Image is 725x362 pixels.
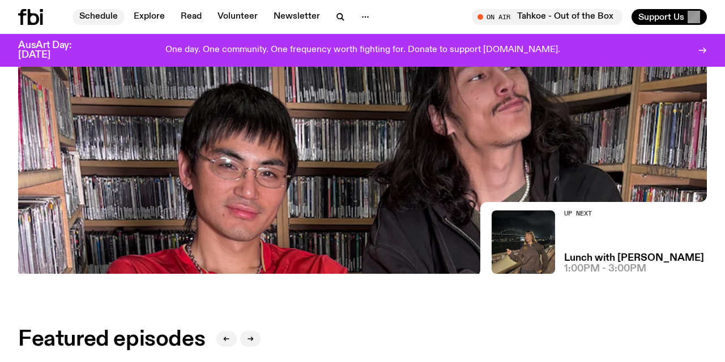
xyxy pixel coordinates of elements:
[127,9,172,25] a: Explore
[72,9,125,25] a: Schedule
[174,9,208,25] a: Read
[638,12,684,22] span: Support Us
[472,9,622,25] button: On AirTahkoe - Out of the Box
[564,264,646,274] span: 1:00pm - 3:00pm
[564,210,704,217] h2: Up Next
[267,9,327,25] a: Newsletter
[211,9,265,25] a: Volunteer
[18,41,91,60] h3: AusArt Day: [DATE]
[165,45,560,55] p: One day. One community. One frequency worth fighting for. Donate to support [DOMAIN_NAME].
[564,253,704,263] a: Lunch with [PERSON_NAME]
[492,210,555,274] img: Izzy Page stands above looking down at Opera Bar. She poses in front of the Harbour Bridge in the...
[632,9,707,25] button: Support Us
[18,329,205,350] h2: Featured episodes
